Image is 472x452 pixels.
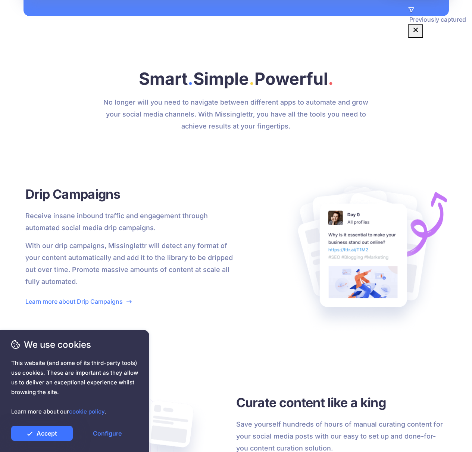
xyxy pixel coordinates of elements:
[25,186,236,202] h3: Drip Campaigns
[25,298,132,305] a: Learn more about Drip Campaigns
[25,210,236,234] p: Receive insane inbound traffic and engagement through automated social media drip campaigns.
[11,358,138,417] span: This website (and some of its third-party tools) use cookies. These are important as they allow u...
[76,426,138,441] a: Configure
[236,394,447,411] h3: Curate content like a king
[11,338,138,351] span: We use cookies
[249,68,254,89] span: .
[281,174,447,333] img: Social Posts
[11,426,73,441] a: Accept
[69,408,104,415] a: cookie policy
[25,240,236,288] p: With our drip campaigns, Missinglettr will detect any format of your content automatically and ad...
[328,68,334,89] span: .
[188,68,193,89] span: .
[31,68,441,89] h2: Smart Simple Powerful
[101,96,371,132] p: No longer will you need to navigate between different apps to automate and grow your social media...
